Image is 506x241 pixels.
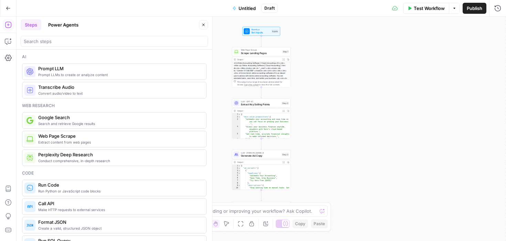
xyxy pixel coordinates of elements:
[414,5,445,12] span: Test Workflow
[261,36,262,47] g: Edge from start to step_1
[238,167,240,169] span: Toggle code folding, rows 2 through 36
[292,219,308,228] button: Copy
[239,5,256,12] span: Untitled
[38,158,201,164] span: Conduct comprehensive, in-depth research
[38,226,201,231] span: Create a valid, structured JSON object
[314,221,325,227] span: Paste
[232,138,240,145] div: 6
[463,3,486,14] button: Publish
[38,133,201,139] span: Web Page Scrape
[241,51,281,55] span: Scrape Landing Pages
[232,116,240,118] div: 2
[38,200,201,207] span: Call API
[241,100,280,103] span: LLM · GPT-4.1
[261,139,262,150] g: Edge from step_2 to step_3
[38,114,201,121] span: Google Search
[232,118,240,125] div: 3
[261,190,262,201] g: Edge from step_3 to step_7
[38,207,201,212] span: Make HTTP requests to external services
[232,98,291,138] div: LLM · GPT-4.1Extract Key Selling PointsStep 2Output{ "main_value_propositions":[ "Automate your a...
[232,133,240,138] div: 5
[232,179,240,182] div: 7
[24,38,205,45] input: Search steps
[38,72,201,77] span: Prompt LLMs to create or analyze content
[38,181,201,188] span: Run Code
[282,101,289,105] div: Step 2
[264,5,275,11] span: Draft
[232,167,240,169] div: 2
[232,184,240,187] div: 9
[232,113,240,116] div: 1
[38,139,201,145] span: Extract content from web pages
[241,154,280,158] span: Generate Ad Copy
[311,219,328,228] button: Paste
[232,187,240,191] div: 10
[261,87,262,98] g: Edge from step_1 to step_2
[232,170,240,172] div: 3
[38,219,201,226] span: Format JSON
[22,54,207,60] div: Ai
[241,49,281,52] span: Web Page Scrape
[244,84,259,86] span: Copy the output
[251,28,270,31] span: Workflow
[232,126,240,133] div: 4
[272,30,278,33] div: Inputs
[44,19,83,30] button: Power Agents
[232,182,240,184] div: 8
[232,165,240,167] div: 1
[282,153,289,156] div: Step 3
[232,150,291,190] div: LLM · [PERSON_NAME] 4Generate Ad CopyStep 3Output{ "ad_variants":[ { "headlines":[ "Automate Your...
[295,221,305,227] span: Copy
[238,165,240,167] span: Toggle code folding, rows 1 through 37
[238,116,240,118] span: Toggle code folding, rows 2 through 7
[237,58,280,61] div: Output
[21,19,41,30] button: Steps
[467,5,482,12] span: Publish
[238,170,240,172] span: Toggle code folding, rows 3 through 13
[232,172,240,175] div: 4
[237,80,289,86] div: This output is too large & has been abbreviated for review. to view the full content.
[232,201,291,210] div: IntegrationExport Ad Variants to SheetsStep 7
[38,84,201,91] span: Transcribe Audio
[38,121,201,126] span: Search and retrieve Google results
[238,184,240,187] span: Toggle code folding, rows 9 through 12
[232,175,240,177] div: 5
[22,103,207,109] div: Web research
[241,151,280,154] span: LLM · [PERSON_NAME] 4
[228,3,260,14] button: Untitled
[237,161,280,164] div: Output
[38,65,201,72] span: Prompt LLM
[282,50,289,53] div: Step 1
[38,91,201,96] span: Convert audio/video to text
[38,151,201,158] span: Perplexity Deep Research
[22,170,207,176] div: Code
[232,47,291,87] div: Web Page ScrapeScrape Landing PagesStep 1Output<h1>Online Accounting Software | Cloud Accounting<...
[232,27,291,36] div: WorkflowSet InputsInputs
[38,188,201,194] span: Run Python or JavaScript code blocks
[241,103,280,106] span: Extract Key Selling Points
[238,172,240,175] span: Toggle code folding, rows 4 through 8
[232,177,240,179] div: 6
[237,109,280,112] div: Output
[238,113,240,116] span: Toggle code folding, rows 1 through 81
[403,3,449,14] button: Test Workflow
[251,31,270,34] span: Set Inputs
